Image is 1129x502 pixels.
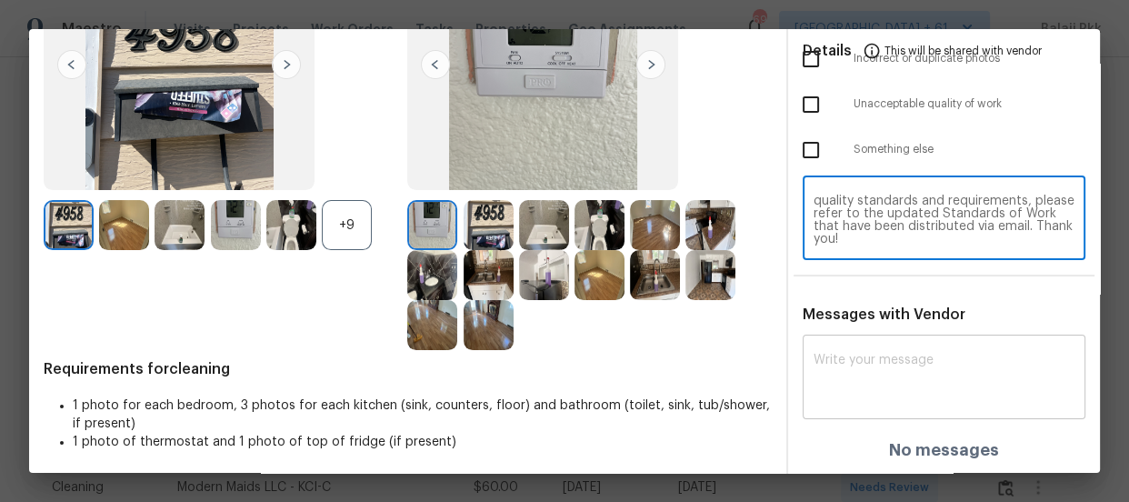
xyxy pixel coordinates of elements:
[854,96,1085,112] span: Unacceptable quality of work
[788,127,1100,173] div: Something else
[73,433,772,451] li: 1 photo of thermostat and 1 photo of top of fridge (if present)
[814,195,1074,246] textarea: Maintenance Audit Team: Hello! Unfortunately, this Cleaning visit completed on [DATE] has been de...
[272,50,301,79] img: right-chevron-button-url
[44,360,772,378] span: Requirements for cleaning
[322,200,372,250] div: +9
[421,50,450,79] img: left-chevron-button-url
[854,142,1085,157] span: Something else
[803,307,965,322] span: Messages with Vendor
[73,397,772,433] li: 1 photo for each bedroom, 3 photos for each kitchen (sink, counters, floor) and bathroom (toilet,...
[889,441,999,459] h4: No messages
[884,29,1042,73] span: This will be shared with vendor
[788,82,1100,127] div: Unacceptable quality of work
[636,50,665,79] img: right-chevron-button-url
[57,50,86,79] img: left-chevron-button-url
